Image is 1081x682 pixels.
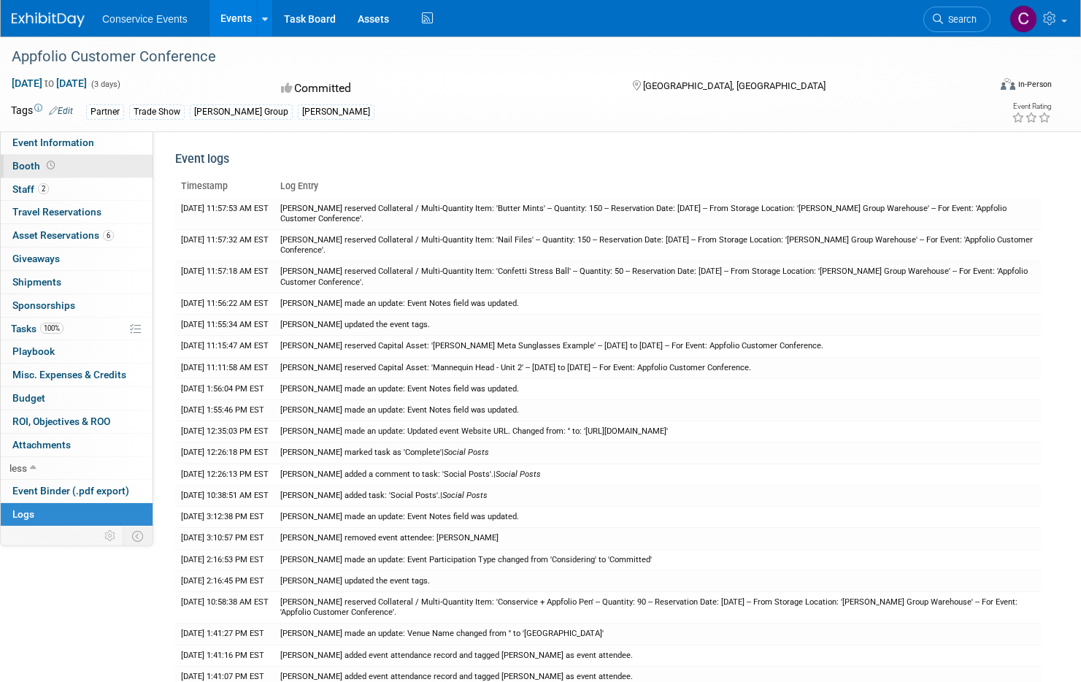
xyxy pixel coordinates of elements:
a: Edit [49,106,73,116]
a: Giveaways [1,248,153,270]
td: [PERSON_NAME] reserved Capital Asset: 'Mannequin Head - Unit 2' -- [DATE] to [DATE] -- For Event:... [274,357,1041,378]
td: [PERSON_NAME] updated the event tags. [274,570,1041,591]
td: [DATE] 12:26:18 PM EST [175,442,274,464]
td: [PERSON_NAME] made an update: Venue Name changed from '' to '[GEOGRAPHIC_DATA]' [274,624,1041,645]
span: Conservice Events [102,13,188,25]
img: ExhibitDay [12,12,85,27]
td: [DATE] 2:16:45 PM EST [175,570,274,591]
td: [DATE] 1:55:46 PM EST [175,400,274,421]
img: Format-Inperson.png [1001,78,1015,90]
span: (3 days) [90,80,120,89]
div: Event logs [175,151,1041,175]
td: [PERSON_NAME] reserved Collateral / Multi-Quantity Item: 'Butter Mints' -- Quantity: 150 -- Reser... [274,199,1041,230]
div: Partner [86,104,124,120]
a: Tasks100% [1,318,153,340]
div: Appfolio Customer Conference [7,44,963,70]
td: [PERSON_NAME] made an update: Event Notes field was updated. [274,507,1041,528]
span: to [42,77,56,89]
span: Booth [12,160,58,172]
td: [DATE] 2:16:53 PM EST [175,549,274,570]
td: [PERSON_NAME] reserved Capital Asset: '[PERSON_NAME] Meta Sunglasses Example' -- [DATE] to [DATE]... [274,336,1041,357]
a: Logs [1,503,153,526]
div: Event Format [896,76,1052,98]
td: [PERSON_NAME] reserved Collateral / Multi-Quantity Item: 'Conservice + Appfolio Pen' -- Quantity:... [274,591,1041,623]
div: In-Person [1017,79,1052,90]
td: Tags [11,103,73,120]
span: Travel Reservations [12,206,101,218]
a: Attachments [1,434,153,456]
div: Committed [277,76,609,101]
span: Sponsorships [12,299,75,311]
td: [DATE] 3:12:38 PM EST [175,507,274,528]
td: [PERSON_NAME] made an update: Event Notes field was updated. [274,378,1041,399]
td: [PERSON_NAME] reserved Collateral / Multi-Quantity Item: 'Confetti Stress Ball' -- Quantity: 50 -... [274,261,1041,293]
td: [PERSON_NAME] made an update: Updated event Website URL. Changed from: '' to: '[URL][DOMAIN_NAME]' [274,421,1041,442]
i: Social Posts [444,448,489,457]
a: Search [923,7,990,32]
span: | [440,491,488,500]
span: 2 [38,183,49,194]
a: Shipments [1,271,153,294]
img: Chris Ogletree [1009,5,1037,33]
td: [DATE] 12:35:03 PM EST [175,421,274,442]
a: Staff2 [1,178,153,201]
td: [DATE] 10:38:51 AM EST [175,485,274,506]
span: Attachments [12,439,71,451]
td: [DATE] 11:56:22 AM EST [175,293,274,314]
td: [DATE] 10:58:38 AM EST [175,591,274,623]
a: ROI, Objectives & ROO [1,410,153,433]
td: [PERSON_NAME] reserved Collateral / Multi-Quantity Item: 'Nail Files' -- Quantity: 150 -- Reserva... [274,230,1041,261]
span: [GEOGRAPHIC_DATA], [GEOGRAPHIC_DATA] [643,80,826,91]
td: [DATE] 3:10:57 PM EST [175,528,274,549]
span: Booth not reserved yet [44,160,58,171]
span: | [493,470,541,479]
td: [DATE] 1:41:16 PM EST [175,645,274,666]
td: Personalize Event Tab Strip [98,526,123,545]
a: less [1,457,153,480]
span: 6 [103,230,114,241]
td: [DATE] 11:57:53 AM EST [175,199,274,230]
span: Logs [12,508,34,520]
td: [DATE] 11:57:32 AM EST [175,230,274,261]
td: [PERSON_NAME] made an update: Event Participation Type changed from 'Considering' to 'Committed' [274,549,1041,570]
td: [PERSON_NAME] added task: 'Social Posts'. [274,485,1041,506]
td: [DATE] 12:26:13 PM EST [175,464,274,485]
div: [PERSON_NAME] Group [190,104,293,120]
span: Staff [12,183,49,195]
i: Social Posts [442,491,488,500]
div: [PERSON_NAME] [298,104,374,120]
a: Travel Reservations [1,201,153,223]
span: Giveaways [12,253,60,264]
span: Asset Reservations [12,229,114,241]
td: [PERSON_NAME] removed event attendee: [PERSON_NAME] [274,528,1041,549]
div: Event Rating [1012,103,1051,110]
td: [PERSON_NAME] made an update: Event Notes field was updated. [274,293,1041,314]
td: [DATE] 11:55:34 AM EST [175,315,274,336]
a: Misc. Expenses & Credits [1,364,153,386]
td: [PERSON_NAME] marked task as 'Complete' [274,442,1041,464]
span: Budget [12,392,45,404]
td: [DATE] 1:41:27 PM EST [175,624,274,645]
span: Misc. Expenses & Credits [12,369,126,380]
span: [DATE] [DATE] [11,77,88,90]
td: [PERSON_NAME] added a comment to task: 'Social Posts'. [274,464,1041,485]
i: Social Posts [496,470,541,479]
td: [DATE] 11:11:58 AM EST [175,357,274,378]
span: Shipments [12,276,61,288]
div: Trade Show [129,104,185,120]
span: Event Information [12,137,94,148]
a: Event Binder (.pdf export) [1,480,153,502]
td: [DATE] 11:15:47 AM EST [175,336,274,357]
td: Toggle Event Tabs [123,526,153,545]
span: Playbook [12,345,55,357]
td: [PERSON_NAME] updated the event tags. [274,315,1041,336]
td: [DATE] 11:57:18 AM EST [175,261,274,293]
a: Booth [1,155,153,177]
a: Event Information [1,131,153,154]
a: Playbook [1,340,153,363]
span: 100% [40,323,64,334]
span: Event Binder (.pdf export) [12,485,129,497]
span: Search [943,14,977,25]
td: [PERSON_NAME] added event attendance record and tagged [PERSON_NAME] as event attendee. [274,645,1041,666]
a: Sponsorships [1,294,153,317]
